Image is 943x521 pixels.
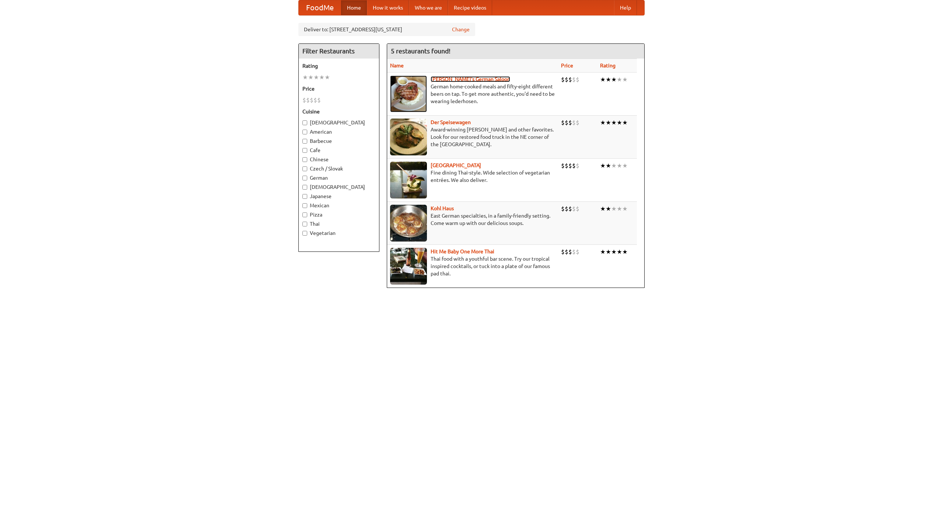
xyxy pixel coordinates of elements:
a: How it works [367,0,409,15]
li: ★ [302,73,308,81]
a: [GEOGRAPHIC_DATA] [431,162,481,168]
input: Thai [302,222,307,226]
li: ★ [606,162,611,170]
h5: Rating [302,62,375,70]
a: Name [390,63,404,68]
ng-pluralize: 5 restaurants found! [391,47,451,54]
li: $ [565,205,568,213]
input: Pizza [302,212,307,217]
li: ★ [617,248,622,256]
li: $ [565,162,568,170]
li: $ [565,119,568,127]
li: ★ [313,73,319,81]
li: ★ [611,162,617,170]
li: ★ [606,75,611,84]
label: Mexican [302,202,375,209]
li: ★ [611,205,617,213]
label: American [302,128,375,135]
h5: Cuisine [302,108,375,115]
img: babythai.jpg [390,248,427,285]
label: Japanese [302,193,375,200]
li: ★ [622,162,628,170]
label: Thai [302,220,375,228]
input: Barbecue [302,139,307,144]
a: Hit Me Baby One More Thai [431,249,494,254]
li: $ [561,205,565,213]
li: $ [572,205,576,213]
li: ★ [606,119,611,127]
li: $ [568,205,572,213]
input: [DEMOGRAPHIC_DATA] [302,120,307,125]
li: ★ [622,119,628,127]
a: Kohl Haus [431,205,454,211]
input: Japanese [302,194,307,199]
a: Home [341,0,367,15]
div: Deliver to: [STREET_ADDRESS][US_STATE] [298,23,475,36]
li: $ [568,162,572,170]
li: ★ [606,248,611,256]
label: Czech / Slovak [302,165,375,172]
li: $ [572,162,576,170]
a: [PERSON_NAME]'s German Saloon [431,76,510,82]
li: ★ [611,119,617,127]
li: ★ [617,162,622,170]
li: $ [576,248,579,256]
label: Chinese [302,156,375,163]
li: $ [576,75,579,84]
li: ★ [325,73,330,81]
label: German [302,174,375,182]
img: kohlhaus.jpg [390,205,427,242]
li: $ [568,119,572,127]
label: [DEMOGRAPHIC_DATA] [302,119,375,126]
input: Cafe [302,148,307,153]
a: Rating [600,63,616,68]
li: $ [572,119,576,127]
li: $ [576,162,579,170]
li: ★ [611,248,617,256]
li: ★ [600,248,606,256]
input: Vegetarian [302,231,307,236]
li: $ [572,75,576,84]
p: Thai food with a youthful bar scene. Try our tropical inspired cocktails, or tuck into a plate of... [390,255,555,277]
li: $ [561,162,565,170]
li: ★ [622,75,628,84]
li: ★ [606,205,611,213]
li: ★ [622,248,628,256]
li: $ [576,205,579,213]
li: $ [561,119,565,127]
p: German home-cooked meals and fifty-eight different beers on tap. To get more authentic, you'd nee... [390,83,555,105]
input: [DEMOGRAPHIC_DATA] [302,185,307,190]
a: Recipe videos [448,0,492,15]
li: $ [565,75,568,84]
p: Fine dining Thai-style. Wide selection of vegetarian entrées. We also deliver. [390,169,555,184]
li: ★ [600,162,606,170]
li: $ [565,248,568,256]
img: speisewagen.jpg [390,119,427,155]
label: Cafe [302,147,375,154]
a: Help [614,0,637,15]
li: $ [310,96,313,104]
img: satay.jpg [390,162,427,198]
p: Award-winning [PERSON_NAME] and other favorites. Look for our restored food truck in the NE corne... [390,126,555,148]
p: East German specialties, in a family-friendly setting. Come warm up with our delicious soups. [390,212,555,227]
li: $ [561,75,565,84]
a: Who we are [409,0,448,15]
label: [DEMOGRAPHIC_DATA] [302,183,375,191]
label: Pizza [302,211,375,218]
li: ★ [600,205,606,213]
input: German [302,176,307,180]
label: Barbecue [302,137,375,145]
label: Vegetarian [302,229,375,237]
a: Der Speisewagen [431,119,471,125]
li: $ [317,96,321,104]
li: ★ [308,73,313,81]
li: $ [568,75,572,84]
li: ★ [622,205,628,213]
li: ★ [617,205,622,213]
li: ★ [600,75,606,84]
h5: Price [302,85,375,92]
